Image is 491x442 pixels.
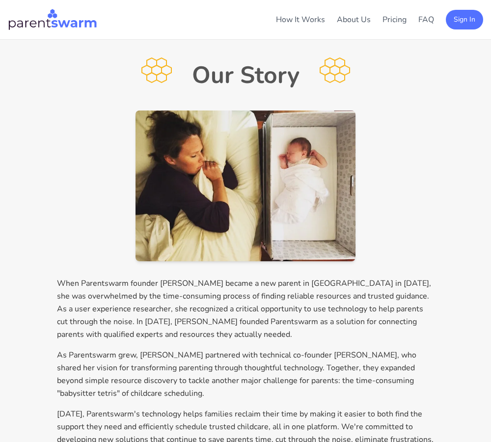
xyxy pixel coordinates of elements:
img: Parentswarm Logo [8,8,97,31]
img: Parent and baby sleeping peacefully [136,110,355,261]
p: As Parentswarm grew, [PERSON_NAME] partnered with technical co-founder [PERSON_NAME], who shared ... [57,349,434,400]
a: Sign In [446,14,483,25]
a: Pricing [382,14,407,25]
p: When Parentswarm founder [PERSON_NAME] became a new parent in [GEOGRAPHIC_DATA] in [DATE], she wa... [57,277,434,341]
a: How It Works [276,14,325,25]
a: FAQ [418,14,434,25]
a: About Us [337,14,371,25]
h1: Our Story [192,63,300,87]
button: Sign In [446,10,483,29]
